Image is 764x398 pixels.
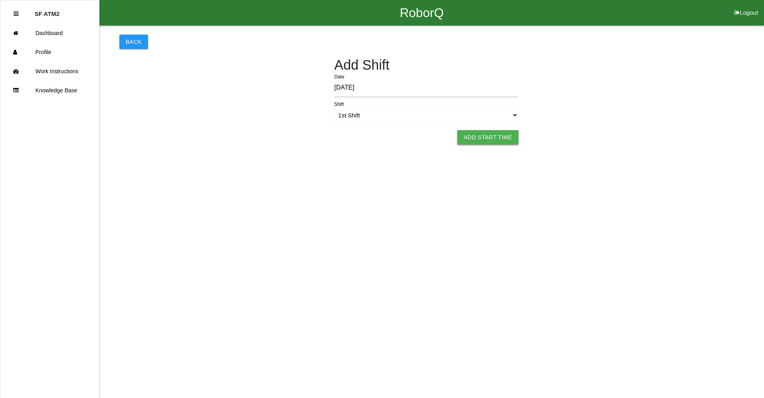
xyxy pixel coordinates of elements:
a: Profile [0,43,99,62]
a: Knowledge Base [0,81,99,100]
label: Date [334,73,344,80]
p: SF ATM2 [35,4,60,17]
button: Back [119,35,148,49]
button: Add Start Time [457,130,518,144]
div: Close [14,4,19,23]
h4: Add Shift [334,58,518,73]
a: Work Instructions [0,62,99,81]
label: Shift [334,101,344,108]
a: Dashboard [0,23,99,43]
